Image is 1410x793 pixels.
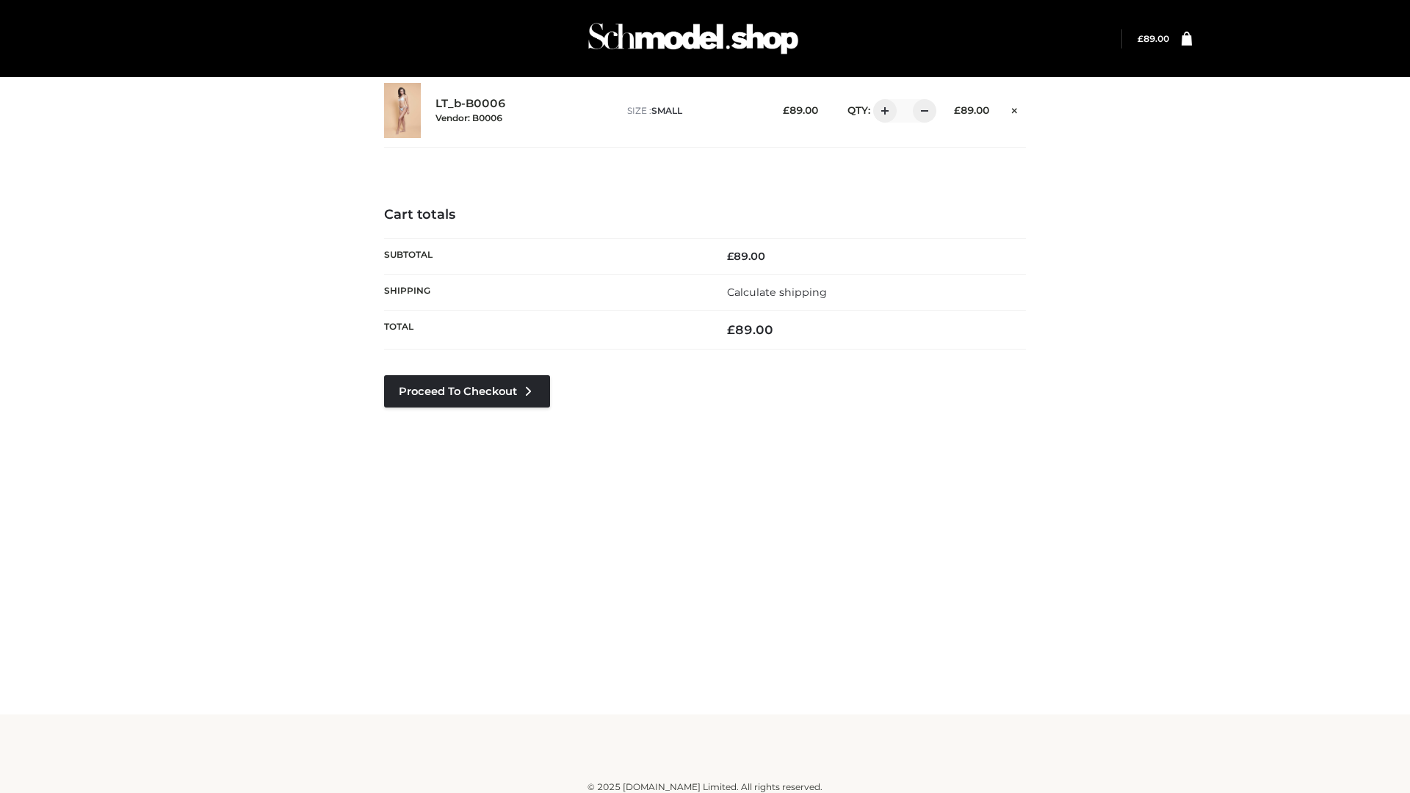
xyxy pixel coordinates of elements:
img: Schmodel Admin 964 [583,10,803,68]
a: Remove this item [1004,99,1026,118]
span: £ [783,104,789,116]
a: Proceed to Checkout [384,375,550,408]
a: LT_b-B0006 [435,97,506,111]
span: £ [954,104,961,116]
bdi: 89.00 [727,250,765,263]
span: £ [727,322,735,337]
p: size : [627,104,760,117]
th: Total [384,311,705,350]
div: QTY: [833,99,931,123]
img: LT_b-B0006 - SMALL [384,83,421,138]
bdi: 89.00 [783,104,818,116]
h4: Cart totals [384,207,1026,223]
th: Shipping [384,274,705,310]
a: £89.00 [1138,33,1169,44]
a: Calculate shipping [727,286,827,299]
bdi: 89.00 [954,104,989,116]
span: £ [1138,33,1143,44]
th: Subtotal [384,238,705,274]
bdi: 89.00 [727,322,773,337]
span: SMALL [651,105,682,116]
small: Vendor: B0006 [435,112,502,123]
span: £ [727,250,734,263]
bdi: 89.00 [1138,33,1169,44]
